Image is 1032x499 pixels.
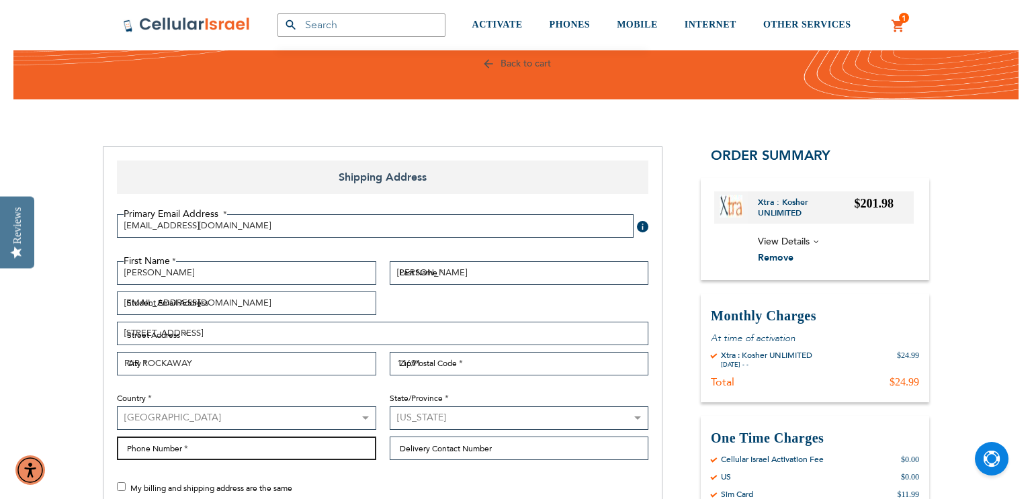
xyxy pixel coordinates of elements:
[891,18,906,34] a: 1
[117,161,648,194] span: Shipping Address
[711,307,919,325] h3: Monthly Charges
[277,13,445,37] input: Search
[763,19,851,30] span: OTHER SERVICES
[11,207,24,244] div: Reviews
[721,471,731,482] div: US
[720,195,742,218] img: Xtra : Kosher UNLIMITED
[855,197,894,210] span: $201.98
[617,19,658,30] span: MOBILE
[685,19,736,30] span: INTERNET
[130,483,292,494] span: My billing and shipping address are the same
[901,454,919,465] div: $0.00
[901,471,919,482] div: $0.00
[721,454,824,465] div: Cellular Israel Activation Fee
[711,375,734,389] div: Total
[758,197,855,218] a: Xtra : Kosher UNLIMITED
[897,350,919,369] div: $24.99
[890,375,919,389] div: $24.99
[711,146,830,165] span: Order Summary
[472,19,523,30] span: ACTIVATE
[711,332,919,345] p: At time of activation
[902,13,906,24] span: 1
[721,350,812,361] div: Xtra : Kosher UNLIMITED
[550,19,591,30] span: PHONES
[758,251,793,264] span: Remove
[758,235,810,248] span: View Details
[123,17,251,33] img: Cellular Israel Logo
[711,429,919,447] h3: One Time Charges
[482,57,551,70] a: Back to cart
[15,455,45,485] div: Accessibility Menu
[721,361,812,369] div: [DATE] - -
